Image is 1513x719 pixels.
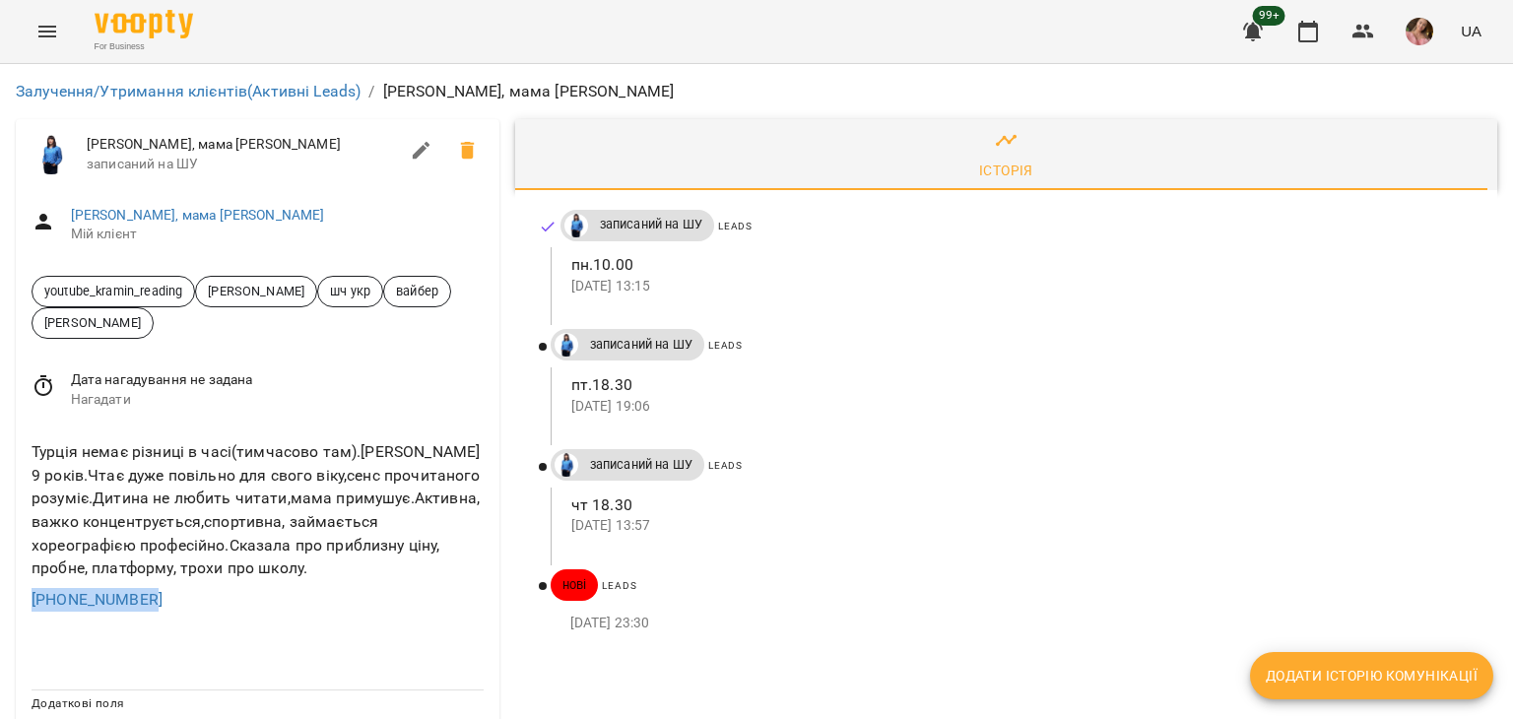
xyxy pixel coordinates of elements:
[555,333,578,357] img: Дащенко Аня
[571,373,1466,397] p: пт.18.30
[708,460,743,471] span: Leads
[718,221,753,231] span: Leads
[1266,664,1478,687] span: Додати історію комунікації
[32,135,71,174] img: Дащенко Аня
[571,493,1466,517] p: чт 18.30
[578,336,704,354] span: записаний на ШУ
[196,282,316,300] span: [PERSON_NAME]
[1406,18,1433,45] img: e4201cb721255180434d5b675ab1e4d4.jpg
[571,277,1466,296] p: [DATE] 13:15
[33,313,153,332] span: [PERSON_NAME]
[560,214,588,237] a: Дащенко Аня
[87,155,398,174] span: записаний на ШУ
[564,214,588,237] img: Дащенко Аня
[71,390,484,410] span: Нагадати
[33,282,194,300] span: youtube_kramin_reading
[32,696,124,710] span: Додаткові поля
[571,516,1466,536] p: [DATE] 13:57
[570,614,1466,633] p: [DATE] 23:30
[368,80,374,103] li: /
[71,225,484,244] span: Мій клієнт
[551,576,599,594] span: нові
[1461,21,1481,41] span: UA
[28,436,488,583] div: Турція немає різниці в часі(тимчасово там).[PERSON_NAME] 9 років.Чтає дуже повільно для свого вік...
[571,253,1466,277] p: пн.10.00
[16,80,1497,103] nav: breadcrumb
[71,207,325,223] a: [PERSON_NAME], мама [PERSON_NAME]
[571,397,1466,417] p: [DATE] 19:06
[602,580,636,591] span: Leads
[551,333,578,357] a: Дащенко Аня
[87,135,398,155] span: [PERSON_NAME], мама [PERSON_NAME]
[555,453,578,477] img: Дащенко Аня
[979,159,1033,182] div: Історія
[384,282,450,300] span: вайбер
[24,8,71,55] button: Menu
[16,82,361,100] a: Залучення/Утримання клієнтів(Активні Leads)
[383,80,675,103] p: [PERSON_NAME], мама [PERSON_NAME]
[551,453,578,477] a: Дащенко Аня
[708,340,743,351] span: Leads
[95,10,193,38] img: Voopty Logo
[578,456,704,474] span: записаний на ШУ
[95,40,193,53] span: For Business
[32,590,163,609] a: [PHONE_NUMBER]
[1253,6,1285,26] span: 99+
[588,216,714,233] span: записаний на ШУ
[1453,13,1489,49] button: UA
[318,282,382,300] span: шч укр
[71,370,484,390] span: Дата нагадування не задана
[1250,652,1493,699] button: Додати історію комунікації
